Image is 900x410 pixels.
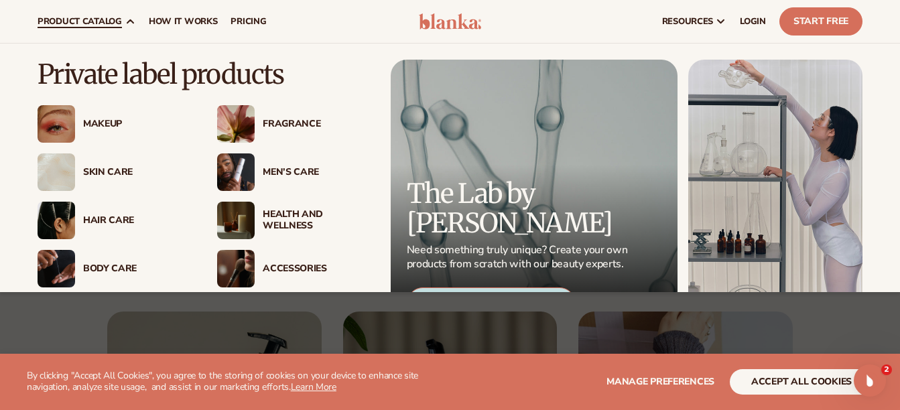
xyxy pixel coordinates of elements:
[231,16,266,27] span: pricing
[606,369,714,395] button: Manage preferences
[740,16,766,27] span: LOGIN
[407,243,632,271] p: Need something truly unique? Create your own products from scratch with our beauty experts.
[38,250,75,287] img: Male hand applying moisturizer.
[27,370,442,393] p: By clicking "Accept All Cookies", you agree to the storing of cookies on your device to enhance s...
[38,105,75,143] img: Female with glitter eye makeup.
[83,263,190,275] div: Body Care
[38,60,371,89] p: Private label products
[217,202,370,239] a: Candles and incense on table. Health And Wellness
[419,13,482,29] img: logo
[38,153,190,191] a: Cream moisturizer swatch. Skin Care
[291,381,336,393] a: Learn More
[38,16,122,27] span: product catalog
[391,60,678,336] a: Microscopic product formula. The Lab by [PERSON_NAME] Need something truly unique? Create your ow...
[217,202,255,239] img: Candles and incense on table.
[881,364,892,375] span: 2
[263,209,370,232] div: Health And Wellness
[217,250,370,287] a: Female with makeup brush. Accessories
[83,167,190,178] div: Skin Care
[779,7,862,36] a: Start Free
[38,250,190,287] a: Male hand applying moisturizer. Body Care
[854,364,886,397] iframe: Intercom live chat
[407,179,632,238] p: The Lab by [PERSON_NAME]
[217,153,255,191] img: Male holding moisturizer bottle.
[263,263,370,275] div: Accessories
[217,153,370,191] a: Male holding moisturizer bottle. Men’s Care
[407,287,576,320] div: Custom Formulate
[217,105,255,143] img: Pink blooming flower.
[217,105,370,143] a: Pink blooming flower. Fragrance
[38,153,75,191] img: Cream moisturizer swatch.
[149,16,218,27] span: How It Works
[662,16,713,27] span: resources
[217,250,255,287] img: Female with makeup brush.
[83,215,190,226] div: Hair Care
[38,202,75,239] img: Female hair pulled back with clips.
[263,119,370,130] div: Fragrance
[606,375,714,388] span: Manage preferences
[263,167,370,178] div: Men’s Care
[83,119,190,130] div: Makeup
[730,369,873,395] button: accept all cookies
[38,105,190,143] a: Female with glitter eye makeup. Makeup
[688,60,862,336] img: Female in lab with equipment.
[38,202,190,239] a: Female hair pulled back with clips. Hair Care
